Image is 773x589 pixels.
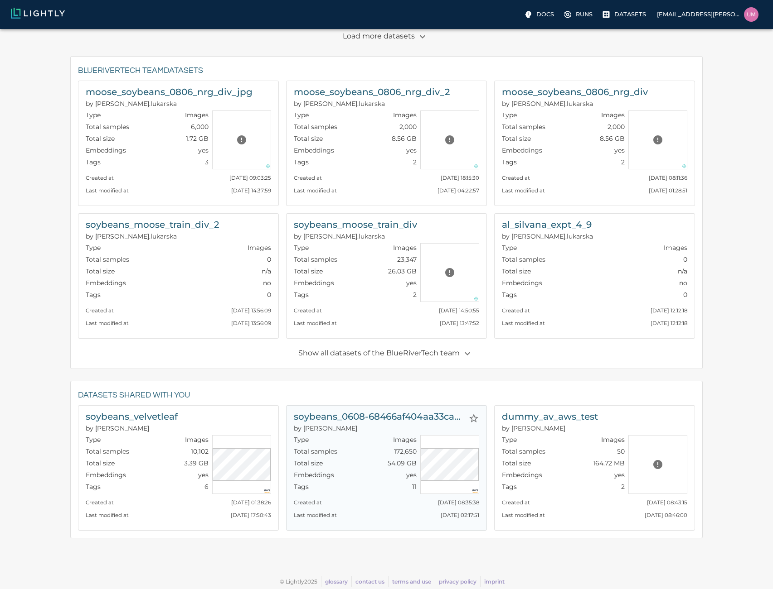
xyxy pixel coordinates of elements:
p: Images [601,435,625,444]
p: Type [502,243,517,252]
p: Tags [502,158,517,167]
a: soybeans_0608-68466af404aa33cae55f6201_nrg_jpgMalte Ebner (Lightly AG)Star datasetTypeImagesTotal... [286,405,487,531]
small: [DATE] 13:56:09 [231,307,271,314]
small: Last modified at [86,187,129,194]
p: Embeddings [294,146,334,155]
h6: Datasets shared with you [78,388,695,402]
h6: soybeans_moose_train_div [294,217,417,232]
p: Total samples [502,447,545,456]
p: 2 [413,290,417,299]
h6: BlueRiverTech team Datasets [78,64,695,78]
p: Images [185,110,209,120]
p: Images [248,243,271,252]
p: Total samples [294,447,337,456]
p: Tags [86,158,101,167]
a: moose_soybeans_0806_nrg_div_2silvana.lukarska@bluerivertech.com (BlueRiverTech)TypeImagesTotal sa... [286,81,487,206]
img: uma.govindarajan@bluerivertech.com [744,7,758,22]
a: moose_soybeans_0806_nrg_divsilvana.lukarska@bluerivertech.com (BlueRiverTech)TypeImagesTotal samp... [494,81,695,206]
h6: soybeans_velvetleaf [86,409,178,424]
p: Show all datasets of the BlueRiverTech team [298,346,475,361]
small: Last modified at [86,320,129,326]
p: Total samples [294,122,337,131]
p: no [263,278,271,287]
p: 23,347 [397,255,417,264]
p: Embeddings [502,146,542,155]
p: Total size [86,134,115,143]
p: Load more datasets [343,29,430,44]
h6: al_silvana_expt_4_9 [502,217,593,232]
label: Datasets [600,7,650,22]
p: 11 [412,482,417,491]
p: Total size [294,134,323,143]
p: Tags [502,290,517,299]
p: 0 [683,255,687,264]
p: yes [614,470,625,479]
a: terms and use [392,578,431,585]
p: Total size [502,134,531,143]
p: 0 [267,255,271,264]
p: yes [406,470,417,479]
p: Embeddings [502,470,542,479]
small: [DATE] 13:47:52 [440,320,479,326]
p: Images [393,243,417,252]
small: [DATE] 04:22:57 [438,187,479,194]
p: Docs [536,10,554,19]
small: Created at [294,499,322,506]
label: Runs [561,7,596,22]
small: [DATE] 18:15:30 [441,175,479,181]
p: Type [502,110,517,120]
small: Last modified at [294,512,337,518]
small: [DATE] 12:12:18 [651,320,687,326]
p: Images [393,110,417,120]
p: Tags [86,290,101,299]
span: © Lightly 2025 [280,578,317,585]
p: Total size [502,459,531,468]
p: Total samples [294,255,337,264]
small: Created at [294,175,322,181]
a: al_silvana_expt_4_9silvana.lukarska@bluerivertech.com (BlueRiverTech)TypeImagesTotal samples0Tota... [494,213,695,339]
span: Malte Ebner (Lightly AG) [86,424,149,432]
button: Preview cannot be loaded. Please ensure the datasource is configured correctly and that the refer... [649,131,667,149]
p: n/a [678,267,687,276]
p: 2 [413,158,417,167]
span: silvana.lukarska@bluerivertech.com (BlueRiverTech) [86,100,177,108]
a: soybeans_moose_train_div_2silvana.lukarska@bluerivertech.com (BlueRiverTech)TypeImagesTotal sampl... [78,213,279,339]
p: Tags [86,482,101,491]
a: moose_soybeans_0806_nrg_div_jpgsilvana.lukarska@bluerivertech.com (BlueRiverTech)TypeImagesTotal ... [78,81,279,206]
h6: moose_soybeans_0806_nrg_div_jpg [86,85,253,99]
small: [DATE] 17:50:43 [231,512,271,518]
p: Total size [294,459,323,468]
p: Runs [576,10,593,19]
p: 50 [617,447,625,456]
p: Type [86,435,101,444]
small: [DATE] 08:46:00 [645,512,687,518]
small: [DATE] 01:38:26 [231,499,271,506]
p: Images [664,243,687,252]
p: Embeddings [86,146,126,155]
h6: dummy_av_aws_test [502,409,598,424]
small: [DATE] 02:17:51 [441,512,479,518]
p: 2 [621,482,625,491]
small: [DATE] 08:11:36 [649,175,687,181]
small: Created at [86,175,114,181]
p: 0 [267,290,271,299]
a: soybeans_moose_train_divsilvana.lukarska@bluerivertech.com (BlueRiverTech)TypeImagesTotal samples... [286,213,487,339]
p: Total size [294,267,323,276]
p: Tags [294,290,309,299]
p: Embeddings [86,470,126,479]
p: Type [502,435,517,444]
small: Created at [502,175,530,181]
button: Preview cannot be loaded. Please ensure the datasource is configured correctly and that the refer... [649,455,667,474]
small: Created at [294,307,322,314]
p: Tags [502,482,517,491]
p: yes [198,146,209,155]
span: silvana.lukarska@bluerivertech.com (BlueRiverTech) [502,232,593,240]
p: yes [198,470,209,479]
p: Type [294,110,309,120]
span: Aravind Venugopal (BlueRiverTech) [502,424,565,432]
a: Docs [522,7,558,22]
p: Type [294,435,309,444]
h6: moose_soybeans_0806_nrg_div [502,85,648,99]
